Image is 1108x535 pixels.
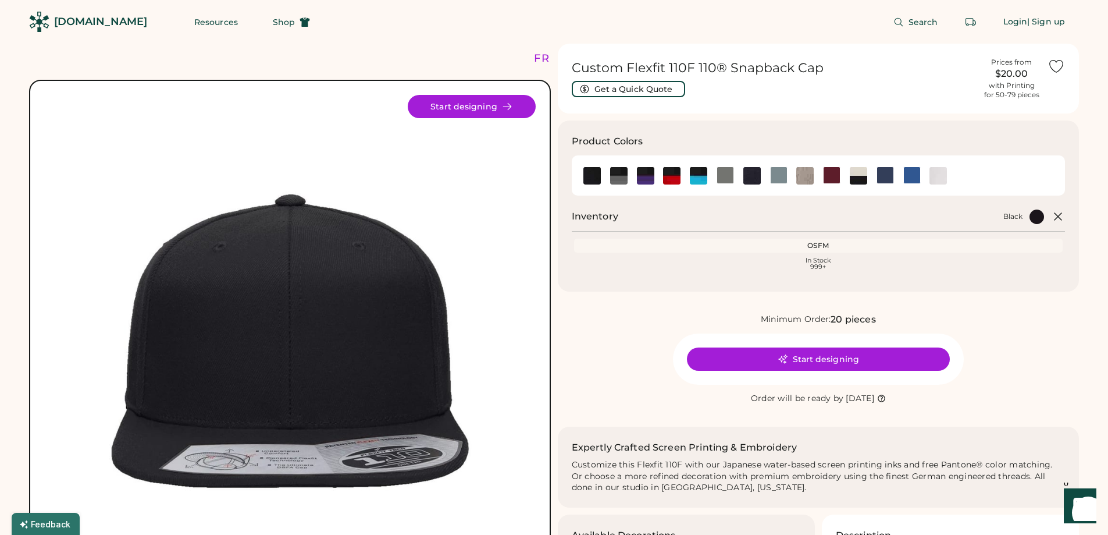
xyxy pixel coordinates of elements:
[929,167,947,185] img: White Swatch Image
[846,393,874,405] div: [DATE]
[823,167,840,185] div: Maroon
[796,167,814,185] img: Heather Grey Swatch Image
[850,167,867,185] img: Natural/ Black Swatch Image
[576,257,1061,270] div: In Stock 999+
[959,10,982,34] button: Retrieve an order
[572,60,976,76] h1: Custom Flexfit 110F 110® Snapback Cap
[687,348,950,371] button: Start designing
[610,167,628,185] img: Black/ Grey Swatch Image
[572,441,797,455] h2: Expertly Crafted Screen Printing & Embroidery
[879,10,952,34] button: Search
[770,167,788,185] img: Grey Swatch Image
[637,167,654,185] img: Black/ Purple Swatch Image
[991,58,1032,67] div: Prices from
[408,95,536,118] button: Start designing
[717,167,734,185] img: Dark Grey Swatch Image
[770,167,788,185] div: Grey
[877,167,894,185] img: Navy Swatch Image
[903,167,921,185] img: Royal Blue Swatch Image
[572,459,1066,494] div: Customize this Flexfit 110F with our Japanese water-based screen printing inks and free Pantone® ...
[663,167,681,185] img: Black/ Red Swatch Image
[717,167,734,185] div: Dark Grey
[796,167,814,185] div: Heather Grey
[1003,16,1028,28] div: Login
[583,167,601,185] img: Black Swatch Image
[743,167,761,185] img: Dark Navy Swatch Image
[273,18,295,26] span: Shop
[534,51,634,66] div: FREE SHIPPING
[54,15,147,29] div: [DOMAIN_NAME]
[690,167,707,185] img: Black/ Teal Swatch Image
[637,167,654,185] div: Black/ Purple
[909,18,938,26] span: Search
[850,167,867,185] div: Natural/ Black
[572,210,618,224] h2: Inventory
[984,81,1039,100] div: with Printing for 50-79 pieces
[877,167,894,185] div: Navy
[743,167,761,185] div: Dark Navy
[903,167,921,185] div: Royal Blue
[572,81,685,97] button: Get a Quick Quote
[583,167,601,185] div: Black
[929,167,947,185] div: White
[761,314,831,325] div: Minimum Order:
[572,134,643,148] h3: Product Colors
[1003,212,1023,221] div: Black
[576,241,1061,250] div: OSFM
[831,313,875,327] div: 20 pieces
[690,167,707,185] div: Black/ Teal
[259,10,324,34] button: Shop
[751,393,844,405] div: Order will be ready by
[1053,483,1103,533] iframe: Front Chat
[823,167,840,185] img: Maroon Swatch Image
[663,167,681,185] div: Black/ Red
[29,12,49,32] img: Rendered Logo - Screens
[1027,16,1065,28] div: | Sign up
[180,10,252,34] button: Resources
[982,67,1041,81] div: $20.00
[610,167,628,185] div: Black/ Grey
